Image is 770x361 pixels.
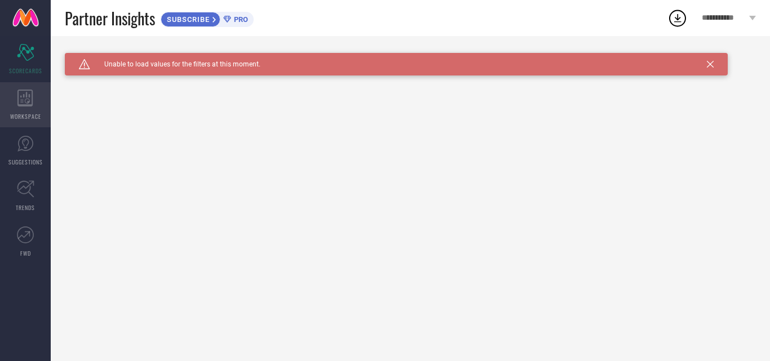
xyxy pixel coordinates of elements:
span: PRO [231,15,248,24]
span: SCORECARDS [9,66,42,75]
span: FWD [20,249,31,257]
div: Open download list [667,8,688,28]
span: TRENDS [16,203,35,212]
span: SUBSCRIBE [161,15,213,24]
div: Unable to load filters at this moment. Please try later. [65,53,756,62]
a: SUBSCRIBEPRO [161,9,254,27]
span: WORKSPACE [10,112,41,121]
span: Partner Insights [65,7,155,30]
span: SUGGESTIONS [8,158,43,166]
span: Unable to load values for the filters at this moment. [90,60,260,68]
